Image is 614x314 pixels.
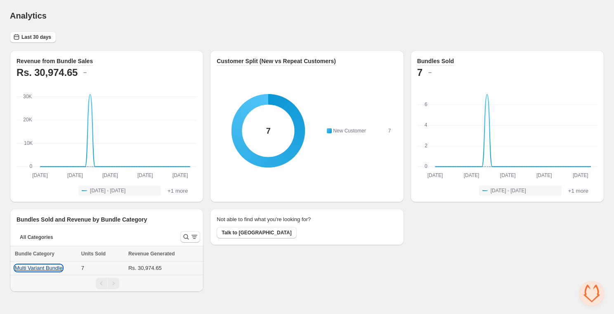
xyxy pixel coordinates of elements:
text: 30K [23,94,32,99]
button: Units Sold [81,250,114,258]
text: 0 [425,163,427,169]
td: New Customer [331,126,387,135]
text: 2 [425,143,427,149]
nav: Pagination [10,275,203,292]
text: [DATE] [500,172,516,178]
span: [DATE] - [DATE] [90,187,125,194]
text: [DATE] [67,172,83,178]
text: [DATE] [573,172,588,178]
span: 7 [81,265,84,271]
text: 0 [29,163,32,169]
h2: 7 [417,66,423,79]
text: [DATE] [102,172,118,178]
text: [DATE] [137,172,153,178]
text: 10K [24,140,33,146]
span: [DATE] - [DATE] [491,187,526,194]
div: Bundle Category [15,250,76,258]
div: Open chat [579,281,604,306]
text: [DATE] [172,172,188,178]
span: 7 [388,128,391,134]
h1: Analytics [10,11,47,21]
text: [DATE] [536,172,552,178]
button: Last 30 days [10,31,56,43]
span: Last 30 days [21,34,51,40]
text: [DATE] [32,172,48,178]
button: +1 more [165,186,190,196]
button: Revenue Generated [128,250,183,258]
button: Talk to [GEOGRAPHIC_DATA] [217,227,296,238]
span: Talk to [GEOGRAPHIC_DATA] [222,229,291,236]
h2: Not able to find what you're looking for? [217,215,311,224]
button: Search and filter results [180,231,200,243]
span: All Categories [20,234,53,241]
text: [DATE] [463,172,479,178]
span: Revenue Generated [128,250,175,258]
text: [DATE] [427,172,443,178]
h3: Bundles Sold [417,57,454,65]
h2: Rs. 30,974.65 [17,66,78,79]
text: 6 [425,102,427,107]
button: [DATE] - [DATE] [479,186,562,196]
button: [DATE] - [DATE] [78,186,161,196]
h3: Revenue from Bundle Sales [17,57,93,65]
button: +1 more [566,186,591,196]
button: Multi Variant Bundle [15,265,62,271]
h3: Bundles Sold and Revenue by Bundle Category [17,215,147,224]
span: Units Sold [81,250,106,258]
text: 4 [424,122,427,128]
span: Rs. 30,974.65 [128,265,162,271]
text: 20K [23,117,32,123]
h3: Customer Split (New vs Repeat Customers) [217,57,336,65]
span: New Customer [333,128,366,134]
